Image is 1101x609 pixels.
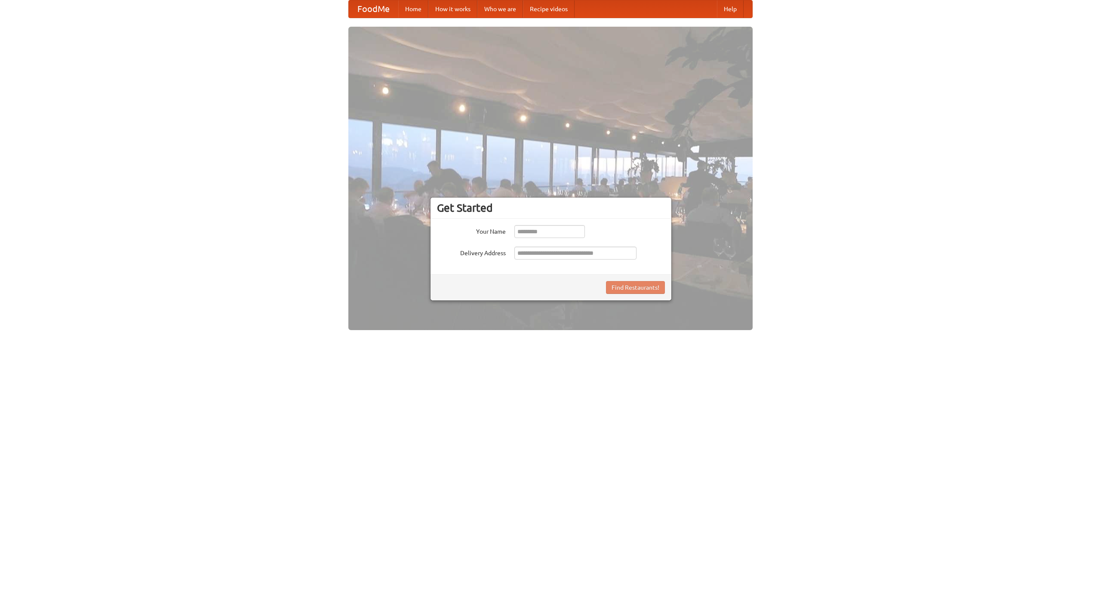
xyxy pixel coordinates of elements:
a: Recipe videos [523,0,575,18]
label: Delivery Address [437,247,506,257]
a: Help [717,0,744,18]
a: Who we are [477,0,523,18]
a: Home [398,0,428,18]
button: Find Restaurants! [606,281,665,294]
label: Your Name [437,225,506,236]
a: How it works [428,0,477,18]
a: FoodMe [349,0,398,18]
h3: Get Started [437,201,665,214]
